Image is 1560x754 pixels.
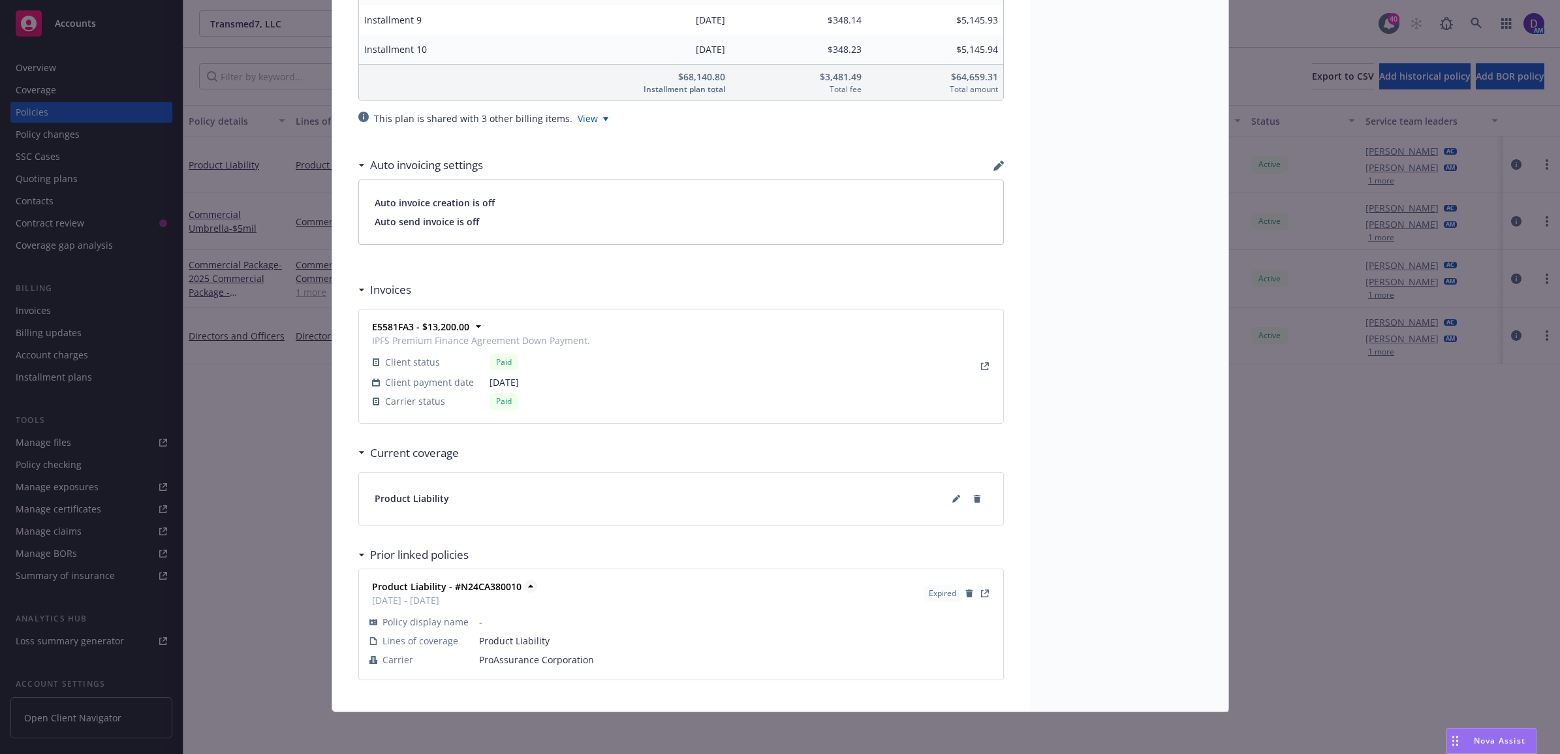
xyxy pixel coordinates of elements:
[872,70,998,84] span: $64,659.31
[382,634,458,648] span: Lines of coverage
[872,13,998,27] span: $5,145.93
[364,42,540,56] span: Installment 10
[374,112,572,125] div: This plan is shared with 3 other billing items.
[872,42,998,56] span: $5,145.94
[736,13,862,27] span: $348.14
[375,215,988,228] span: Auto send invoice is off
[1474,735,1525,746] span: Nova Assist
[490,375,590,389] span: [DATE]
[736,84,862,95] span: Total fee
[977,586,993,601] a: View Policy
[479,634,993,648] span: Product Liability
[364,13,540,27] span: Installment 9
[1446,728,1537,754] button: Nova Assist
[370,546,469,563] h3: Prior linked policies
[382,653,413,667] span: Carrier
[370,157,483,174] h3: Auto invoicing settings
[736,42,862,56] span: $348.23
[490,393,518,409] div: Paid
[550,13,725,27] span: [DATE]
[385,394,445,408] span: Carrier status
[358,445,459,462] div: Current coverage
[370,445,459,462] h3: Current coverage
[479,615,993,629] span: -
[490,354,518,370] div: Paid
[736,70,862,84] span: $3,481.49
[370,281,411,298] h3: Invoices
[358,157,483,174] div: Auto invoicing settings
[385,375,474,389] span: Client payment date
[550,70,725,84] span: $68,140.80
[479,653,993,667] span: ProAssurance Corporation
[375,492,449,505] span: Product Liability
[358,281,411,298] div: Invoices
[1447,729,1463,753] div: Drag to move
[372,580,522,593] strong: Product Liability - #N24CA380010
[977,358,993,374] a: View Invoice
[372,321,469,333] strong: E5581FA3 - $13,200.00
[929,588,956,599] span: Expired
[550,42,725,56] span: [DATE]
[375,196,988,210] span: Auto invoice creation is off
[550,84,725,95] span: Installment plan total
[372,593,522,607] span: [DATE] - [DATE]
[382,615,469,629] span: Policy display name
[385,355,440,369] span: Client status
[578,112,608,125] div: View
[872,84,998,95] span: Total amount
[372,334,590,347] span: IPFS Premium Finance Agreement Down Payment.
[358,546,469,563] div: Prior linked policies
